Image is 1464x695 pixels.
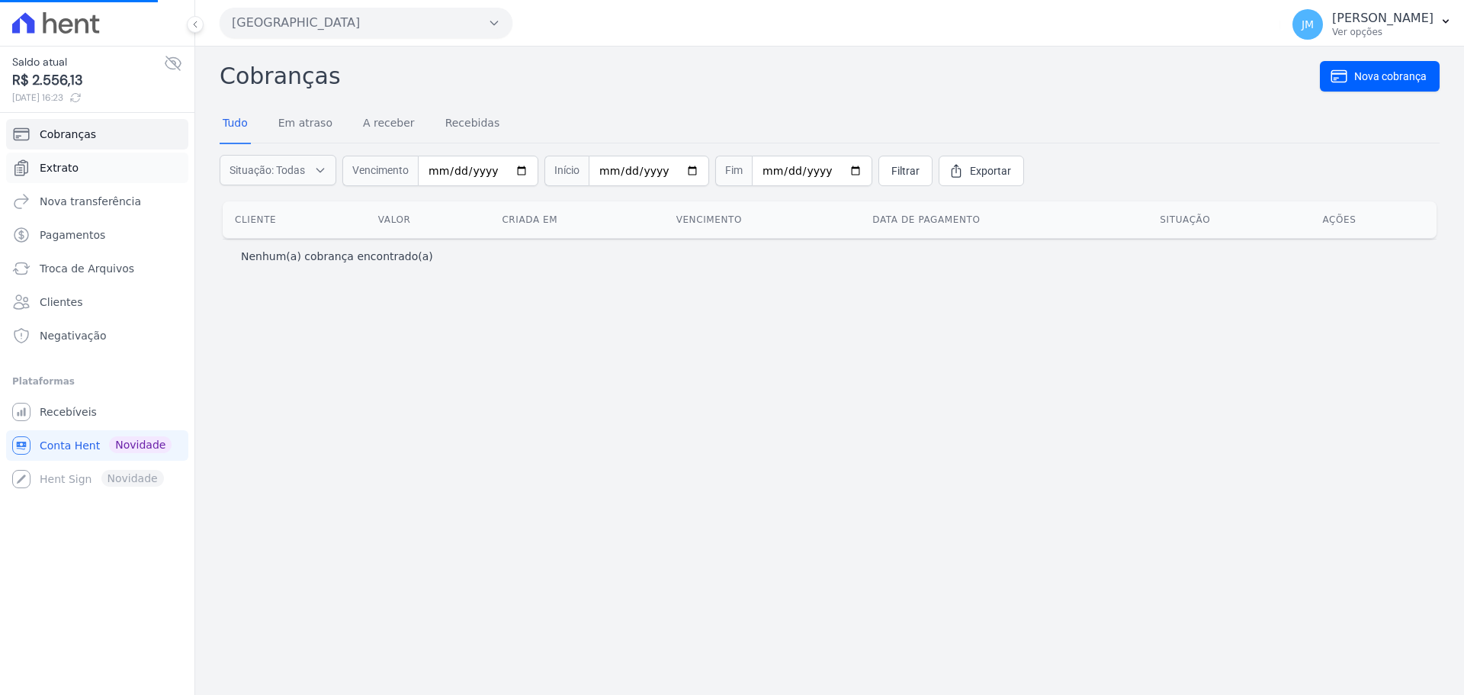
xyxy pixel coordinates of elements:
[12,91,164,105] span: [DATE] 16:23
[230,162,305,178] span: Situação: Todas
[366,201,490,238] th: Valor
[891,163,920,179] span: Filtrar
[40,328,107,343] span: Negativação
[12,54,164,70] span: Saldo atual
[490,201,663,238] th: Criada em
[109,436,172,453] span: Novidade
[40,294,82,310] span: Clientes
[12,372,182,391] div: Plataformas
[40,261,134,276] span: Troca de Arquivos
[939,156,1024,186] a: Exportar
[360,105,418,144] a: A receber
[12,70,164,91] span: R$ 2.556,13
[664,201,861,238] th: Vencimento
[6,320,188,351] a: Negativação
[40,127,96,142] span: Cobranças
[970,163,1011,179] span: Exportar
[275,105,335,144] a: Em atraso
[544,156,589,186] span: Início
[1310,201,1437,238] th: Ações
[6,220,188,250] a: Pagamentos
[12,119,182,494] nav: Sidebar
[342,156,418,186] span: Vencimento
[40,227,105,243] span: Pagamentos
[40,404,97,420] span: Recebíveis
[6,430,188,461] a: Conta Hent Novidade
[241,249,433,264] p: Nenhum(a) cobrança encontrado(a)
[220,155,336,185] button: Situação: Todas
[1320,61,1440,92] a: Nova cobrança
[860,201,1148,238] th: Data de pagamento
[220,8,512,38] button: [GEOGRAPHIC_DATA]
[715,156,752,186] span: Fim
[220,59,1320,93] h2: Cobranças
[6,253,188,284] a: Troca de Arquivos
[40,160,79,175] span: Extrato
[223,201,366,238] th: Cliente
[40,194,141,209] span: Nova transferência
[1302,19,1314,30] span: JM
[6,153,188,183] a: Extrato
[6,397,188,427] a: Recebíveis
[6,119,188,150] a: Cobranças
[6,287,188,317] a: Clientes
[6,186,188,217] a: Nova transferência
[1332,26,1433,38] p: Ver opções
[40,438,100,453] span: Conta Hent
[1280,3,1464,46] button: JM [PERSON_NAME] Ver opções
[1354,69,1427,84] span: Nova cobrança
[1148,201,1310,238] th: Situação
[878,156,933,186] a: Filtrar
[442,105,503,144] a: Recebidas
[1332,11,1433,26] p: [PERSON_NAME]
[220,105,251,144] a: Tudo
